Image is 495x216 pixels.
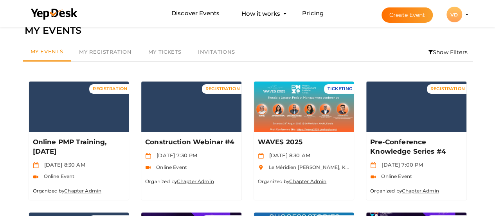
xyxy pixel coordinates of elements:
[33,138,123,156] p: Online PMP Training, [DATE]
[145,178,214,184] small: Organized by
[64,188,101,194] a: Chapter Admin
[33,188,102,194] small: Organized by
[258,165,264,171] img: location.svg
[153,152,197,158] span: [DATE] 7:30 PM
[289,178,326,184] a: Chapter Admin
[378,162,423,168] span: [DATE] 7:00 PM
[171,6,220,21] a: Discover Events
[302,6,324,21] a: Pricing
[239,6,283,21] button: How it works
[370,138,461,156] p: Pre-Conference Knowledge Series #4
[190,43,243,61] a: Invitations
[25,23,471,38] div: MY EVENTS
[423,43,473,61] li: Show Filters
[382,7,433,23] button: Create Event
[152,164,187,170] span: Online Event
[145,138,236,147] p: Construction Webinar #4
[145,165,151,171] img: video-icon.svg
[370,174,376,180] img: video-icon.svg
[258,138,348,147] p: WAVES 2025
[446,12,462,18] profile-pic: VD
[33,162,39,168] img: calendar.svg
[393,104,439,116] button: Manage Event
[444,6,464,23] button: VD
[140,43,190,61] a: My Tickets
[402,188,439,194] a: Chapter Admin
[168,104,214,116] button: Manage Event
[198,49,235,55] span: Invitations
[40,173,75,179] span: Online Event
[370,162,376,168] img: calendar.svg
[40,162,85,168] span: [DATE] 8:30 AM
[258,178,327,184] small: Organized by
[177,178,214,184] a: Chapter Admin
[56,104,102,116] button: Manage Event
[446,7,462,22] div: VD
[370,188,439,194] small: Organized by
[281,104,327,116] button: Manage Event
[145,153,151,159] img: calendar.svg
[377,173,412,179] span: Online Event
[258,153,264,159] img: calendar.svg
[79,49,131,55] span: My Registration
[71,43,140,61] a: My Registration
[23,43,71,62] a: My Events
[265,152,310,158] span: [DATE] 8:30 AM
[33,174,39,180] img: video-icon.svg
[148,49,182,55] span: My Tickets
[31,48,63,54] span: My Events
